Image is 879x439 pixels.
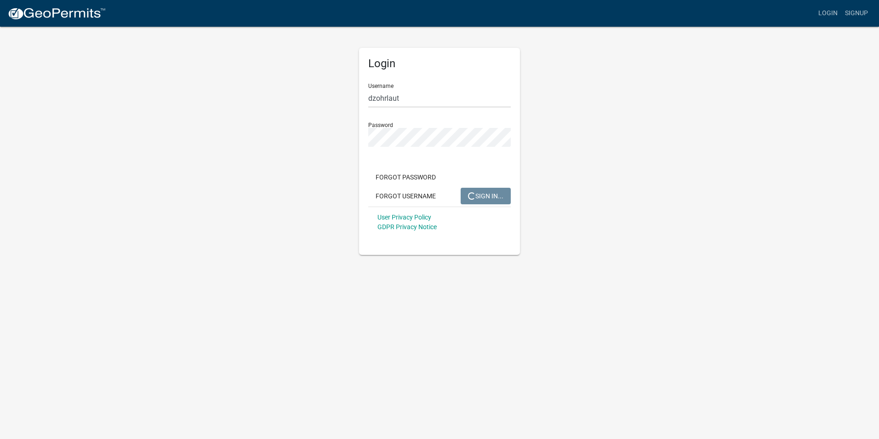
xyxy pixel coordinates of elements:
[841,5,872,22] a: Signup
[461,188,511,204] button: SIGN IN...
[377,223,437,231] a: GDPR Privacy Notice
[815,5,841,22] a: Login
[368,188,443,204] button: Forgot Username
[368,57,511,70] h5: Login
[468,192,503,199] span: SIGN IN...
[368,169,443,185] button: Forgot Password
[377,214,431,221] a: User Privacy Policy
